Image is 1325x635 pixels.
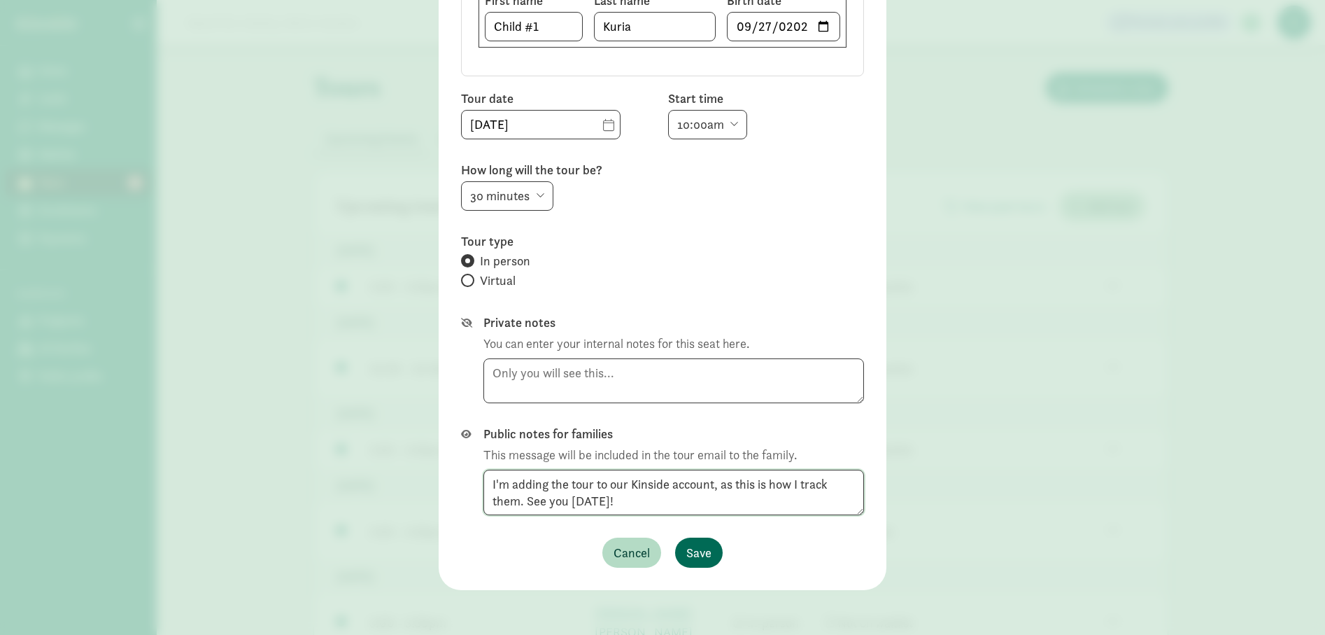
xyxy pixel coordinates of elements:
[461,233,864,250] label: Tour type
[668,90,864,107] label: Start time
[1255,568,1325,635] iframe: Chat Widget
[480,272,516,289] span: Virtual
[483,426,864,442] label: Public notes for families
[461,90,657,107] label: Tour date
[480,253,530,270] span: In person
[461,162,864,179] label: How long will the tour be?
[675,538,723,568] button: Save
[614,543,650,562] span: Cancel
[483,314,864,331] label: Private notes
[602,538,661,568] button: Cancel
[686,543,711,562] span: Save
[483,334,749,353] div: You can enter your internal notes for this seat here.
[483,445,797,464] div: This message will be included in the tour email to the family.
